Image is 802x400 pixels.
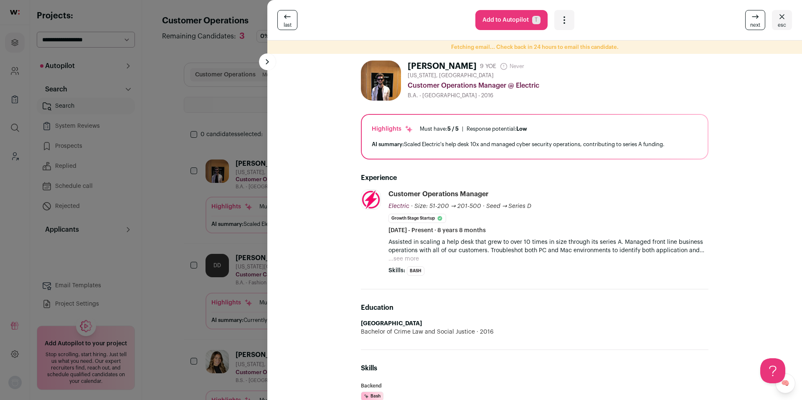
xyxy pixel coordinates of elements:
span: esc [778,22,786,28]
span: Seed → Series D [486,203,532,209]
span: next [750,22,760,28]
span: 2016 [475,328,494,336]
button: Add to AutopilotT [475,10,548,30]
div: Response potential: [467,126,527,132]
li: Growth Stage Startup [388,214,446,223]
span: Skills: [388,266,405,275]
a: last [277,10,297,30]
div: Bachelor of Crime Law and Social Justice [361,328,708,336]
strong: [GEOGRAPHIC_DATA] [361,321,422,327]
h3: Backend [361,383,708,388]
a: 🧠 [775,373,795,393]
div: Customer Operations Manager [388,190,489,199]
div: B.A. - [GEOGRAPHIC_DATA] - 2016 [408,92,708,99]
span: · [483,202,485,210]
div: 9 YOE [480,62,496,71]
span: 5 / 5 [447,126,459,132]
button: Open dropdown [554,10,574,30]
button: ...see more [388,255,419,263]
span: [DATE] - Present · 8 years 8 months [388,226,486,235]
h2: Experience [361,173,708,183]
span: [US_STATE], [GEOGRAPHIC_DATA] [408,72,494,79]
p: Fetching email... Check back in 24 hours to email this candidate. [267,44,802,51]
ul: | [420,126,527,132]
span: · Size: 51-200 → 201-500 [411,203,481,209]
span: Electric [388,203,409,209]
iframe: Help Scout Beacon - Open [760,358,785,383]
span: T [532,16,541,24]
h1: [PERSON_NAME] [408,61,477,72]
div: Customer Operations Manager @ Electric [408,81,708,91]
h2: Skills [361,363,708,373]
button: Close [772,10,792,30]
div: Must have: [420,126,459,132]
img: 04d6a00de173dee9e478b32f934915be4005a715542d8ff2232c24f32000f879.jpg [361,190,381,209]
div: Scaled Electric's help desk 10x and managed cyber security operations, contributing to series A f... [372,140,698,149]
li: bash [407,266,424,276]
img: 6844eff92a096eee6888fa13d27a7a53a5af3cb753533aa3f5019592202dd0e9 [361,61,401,101]
span: last [284,22,292,28]
div: Highlights [372,125,413,133]
p: Assisted in scaling a help desk that grew to over 10 times in size through its series A. Managed ... [388,238,708,255]
h2: Education [361,303,708,313]
a: next [745,10,765,30]
span: AI summary: [372,142,404,147]
span: Never [500,62,524,71]
span: Low [516,126,527,132]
